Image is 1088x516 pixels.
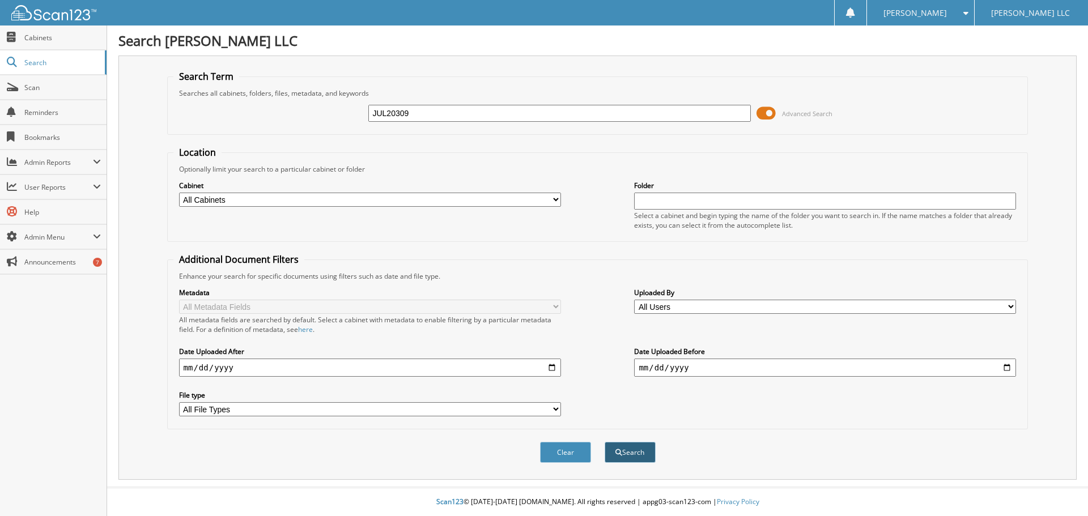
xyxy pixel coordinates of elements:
label: Date Uploaded After [179,347,561,356]
legend: Search Term [173,70,239,83]
input: end [634,359,1016,377]
span: Admin Menu [24,232,93,242]
span: Scan [24,83,101,92]
div: Searches all cabinets, folders, files, metadata, and keywords [173,88,1022,98]
span: [PERSON_NAME] LLC [991,10,1070,16]
button: Search [605,442,656,463]
label: Cabinet [179,181,561,190]
label: File type [179,390,561,400]
legend: Location [173,146,222,159]
label: Folder [634,181,1016,190]
h1: Search [PERSON_NAME] LLC [118,31,1077,50]
span: Reminders [24,108,101,117]
span: Help [24,207,101,217]
span: Cabinets [24,33,101,42]
span: Advanced Search [782,109,832,118]
span: Search [24,58,99,67]
label: Uploaded By [634,288,1016,297]
div: © [DATE]-[DATE] [DOMAIN_NAME]. All rights reserved | appg03-scan123-com | [107,488,1088,516]
span: Bookmarks [24,133,101,142]
div: Select a cabinet and begin typing the name of the folder you want to search in. If the name match... [634,211,1016,230]
input: start [179,359,561,377]
span: [PERSON_NAME] [883,10,947,16]
img: scan123-logo-white.svg [11,5,96,20]
span: User Reports [24,182,93,192]
span: Admin Reports [24,157,93,167]
div: All metadata fields are searched by default. Select a cabinet with metadata to enable filtering b... [179,315,561,334]
label: Date Uploaded Before [634,347,1016,356]
span: Announcements [24,257,101,267]
legend: Additional Document Filters [173,253,304,266]
a: here [298,325,313,334]
div: 7 [93,258,102,267]
a: Privacy Policy [717,497,759,506]
label: Metadata [179,288,561,297]
iframe: Chat Widget [1031,462,1088,516]
button: Clear [540,442,591,463]
div: Optionally limit your search to a particular cabinet or folder [173,164,1022,174]
div: Enhance your search for specific documents using filters such as date and file type. [173,271,1022,281]
span: Scan123 [436,497,464,506]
